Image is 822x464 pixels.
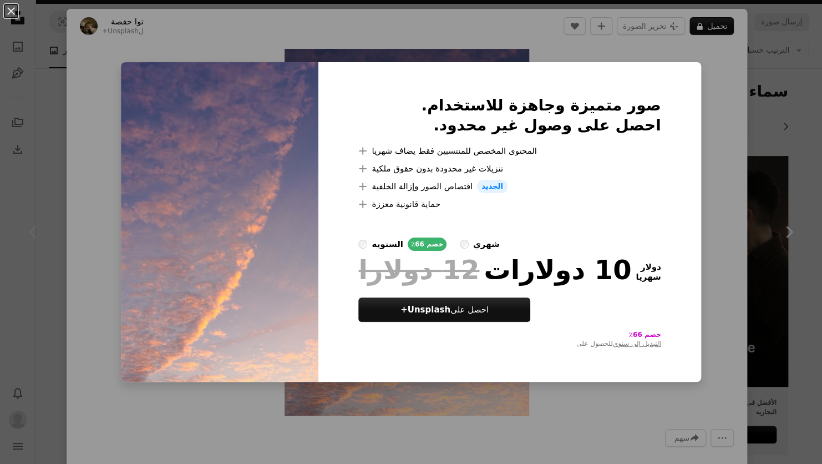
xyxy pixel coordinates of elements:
[628,331,661,339] span: خصم 66٪
[473,238,500,251] div: شهري
[636,262,661,272] span: دولار
[613,340,661,349] button: التبديل إلى سنوي
[372,198,440,211] font: حماية قانونية معززة
[484,255,631,284] font: 10 دولارات
[460,240,469,249] input: شهري
[400,305,450,315] strong: Unsplash+
[121,62,318,382] img: premium_photo-1732024931426-7f0d7dde2eab
[372,162,503,175] font: تنزيلات غير محدودة بدون حقوق ملكية
[372,238,403,251] div: السنويه
[358,297,530,322] a: احصل علىUnsplash+
[358,255,479,284] span: 12 دولارا
[408,238,446,251] div: خصم 66٪
[636,272,661,282] font: شهريا
[576,340,613,347] font: للحصول على
[358,240,367,249] input: السنويهخصم 66٪
[372,144,536,158] font: المحتوى المخصص للمنتسبين فقط يضاف شهريا
[477,180,508,193] span: الجديد
[358,95,661,135] h2: صور متميزة وجاهزة للاستخدام. احصل على وصول غير محدود.
[372,180,473,193] font: اقتصاص الصور وإزالة الخلفية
